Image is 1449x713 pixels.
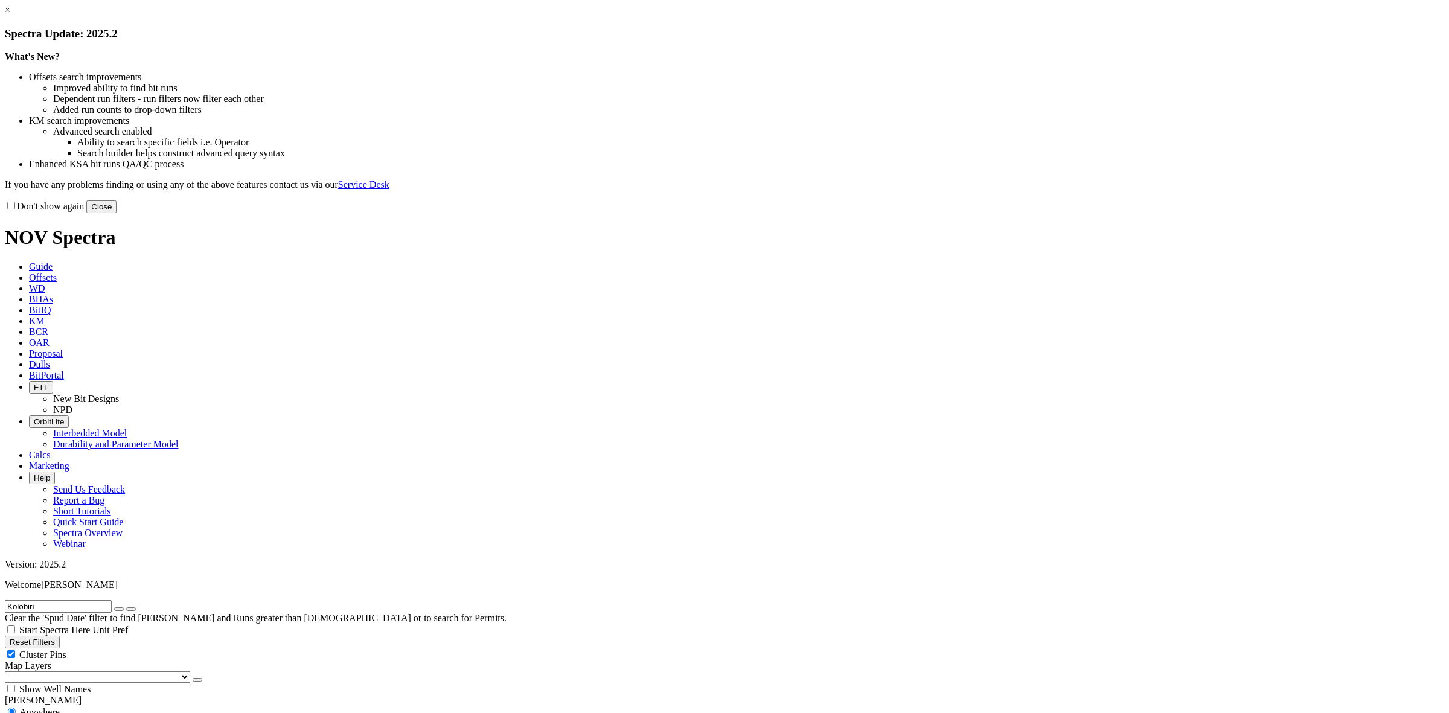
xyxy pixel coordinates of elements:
a: × [5,5,10,15]
a: Service Desk [338,179,389,190]
strong: What's New? [5,51,60,62]
li: KM search improvements [29,115,1444,126]
span: BHAs [29,294,53,304]
button: Close [86,200,117,213]
a: Spectra Overview [53,528,123,538]
span: Cluster Pins [19,650,66,660]
span: Marketing [29,461,69,471]
a: Interbedded Model [53,428,127,438]
span: WD [29,283,45,293]
span: Proposal [29,348,63,359]
h3: Spectra Update: 2025.2 [5,27,1444,40]
a: Send Us Feedback [53,484,125,494]
div: Version: 2025.2 [5,559,1444,570]
p: If you have any problems finding or using any of the above features contact us via our [5,179,1444,190]
span: Map Layers [5,660,51,671]
a: Quick Start Guide [53,517,123,527]
span: BitIQ [29,305,51,315]
p: Welcome [5,580,1444,590]
span: KM [29,316,45,326]
input: Don't show again [7,202,15,209]
li: Dependent run filters - run filters now filter each other [53,94,1444,104]
span: Start Spectra Here [19,625,90,635]
li: Improved ability to find bit runs [53,83,1444,94]
button: Reset Filters [5,636,60,648]
span: Guide [29,261,53,272]
a: New Bit Designs [53,394,119,404]
span: OrbitLite [34,417,64,426]
h1: NOV Spectra [5,226,1444,249]
input: Search [5,600,112,613]
li: Enhanced KSA bit runs QA/QC process [29,159,1444,170]
div: [PERSON_NAME] [5,695,1444,706]
span: Unit Pref [92,625,128,635]
span: Offsets [29,272,57,283]
li: Offsets search improvements [29,72,1444,83]
a: Short Tutorials [53,506,111,516]
span: BitPortal [29,370,64,380]
span: Dulls [29,359,50,369]
span: [PERSON_NAME] [41,580,118,590]
a: Webinar [53,539,86,549]
a: Durability and Parameter Model [53,439,179,449]
li: Ability to search specific fields i.e. Operator [77,137,1444,148]
li: Added run counts to drop-down filters [53,104,1444,115]
span: BCR [29,327,48,337]
li: Advanced search enabled [53,126,1444,137]
span: Calcs [29,450,51,460]
span: Help [34,473,50,482]
a: NPD [53,404,72,415]
label: Don't show again [5,201,84,211]
span: OAR [29,337,50,348]
li: Search builder helps construct advanced query syntax [77,148,1444,159]
span: Clear the 'Spud Date' filter to find [PERSON_NAME] and Runs greater than [DEMOGRAPHIC_DATA] or to... [5,613,507,623]
span: Show Well Names [19,684,91,694]
a: Report a Bug [53,495,104,505]
span: FTT [34,383,48,392]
